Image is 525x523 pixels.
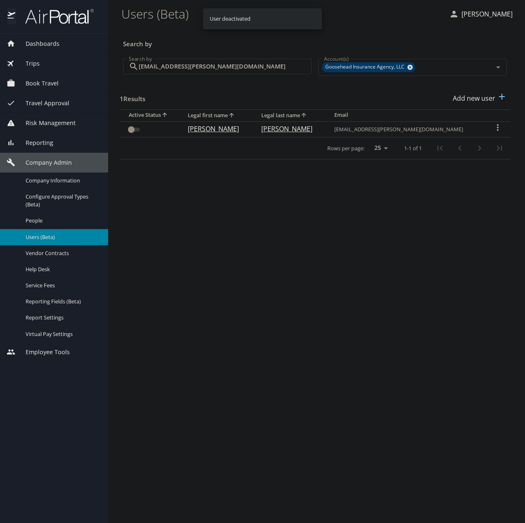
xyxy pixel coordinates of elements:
span: Reporting [15,138,53,147]
th: Legal first name [181,109,255,121]
button: Add new user [449,89,510,107]
span: Report Settings [26,314,98,322]
button: sort [300,112,308,120]
img: icon-airportal.png [7,8,16,24]
p: [PERSON_NAME] [261,124,318,134]
span: Dashboards [15,39,59,48]
p: 1-1 of 1 [404,146,422,151]
span: Configure Approval Types (Beta) [26,193,98,208]
span: Virtual Pay Settings [26,330,98,338]
input: Search by name or email [139,59,312,74]
button: sort [161,111,169,119]
button: sort [228,112,236,120]
img: airportal-logo.png [16,8,94,24]
button: [PERSON_NAME] [446,7,516,21]
span: Vendor Contracts [26,249,98,257]
h3: Search by [123,34,507,49]
h3: 1 Results [120,89,145,104]
span: Trips [15,59,40,68]
th: Active Status [120,109,181,121]
span: Help Desk [26,265,98,273]
p: [PERSON_NAME] [188,124,245,134]
th: Email [328,109,485,121]
span: People [26,217,98,225]
p: [PERSON_NAME] [459,9,513,19]
button: Open [492,62,504,73]
span: Goosehead Insurance Agency, LLC [322,63,409,71]
span: Employee Tools [15,348,70,357]
table: User Search Table [120,109,510,159]
span: Service Fees [26,282,98,289]
p: Add new user [453,93,495,103]
select: rows per page [368,142,391,154]
div: Goosehead Insurance Agency, LLC [322,62,415,72]
td: [EMAIL_ADDRESS][PERSON_NAME][DOMAIN_NAME] [328,121,485,137]
span: Company Information [26,177,98,185]
span: Travel Approval [15,99,69,108]
h1: Users (Beta) [121,1,442,26]
div: User deactivated [210,11,251,27]
span: Reporting Fields (Beta) [26,298,98,305]
span: Book Travel [15,79,59,88]
th: Legal last name [255,109,328,121]
span: Risk Management [15,118,76,128]
span: Users (Beta) [26,233,98,241]
p: Rows per page: [327,146,364,151]
span: Company Admin [15,158,72,167]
